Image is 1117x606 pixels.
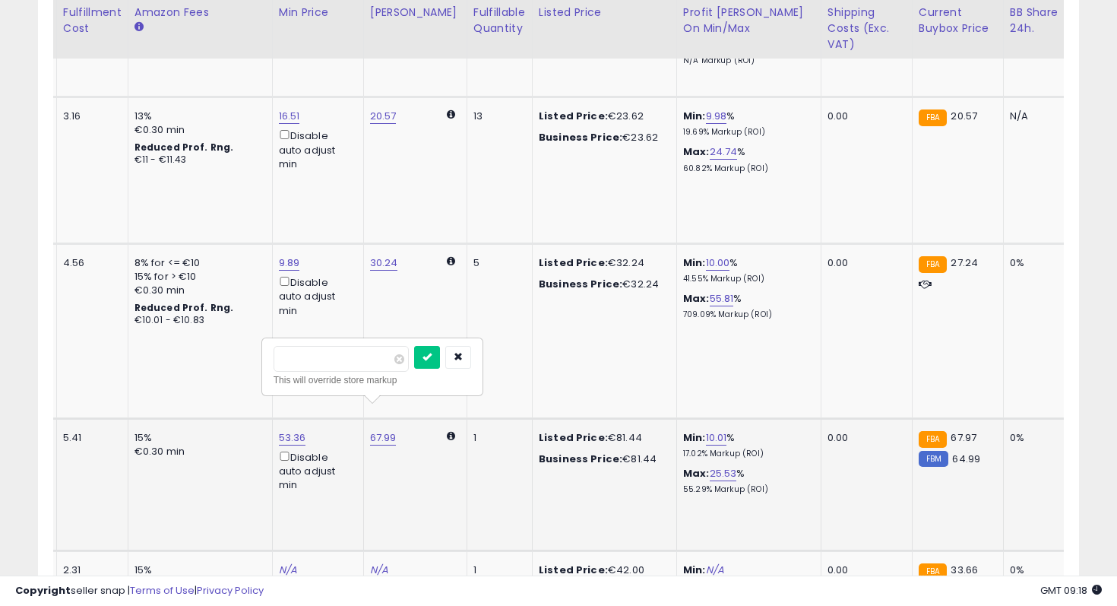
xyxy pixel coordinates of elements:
div: €23.62 [539,109,665,123]
div: 4.56 [63,256,116,270]
div: 13% [134,109,261,123]
div: This will override store markup [274,373,471,388]
div: €81.44 [539,452,665,466]
b: Business Price: [539,130,622,144]
div: Profit [PERSON_NAME] on Min/Max [683,5,815,36]
div: Shipping Costs (Exc. VAT) [827,5,906,52]
b: Max: [683,291,710,306]
a: 20.57 [370,109,397,124]
p: N/A Markup (ROI) [683,56,809,66]
div: Listed Price [539,5,670,21]
div: Disable auto adjust min [279,127,352,171]
p: 17.02% Markup (ROI) [683,449,809,459]
small: Amazon Fees. [134,21,144,34]
div: % [683,467,809,495]
div: Amazon Fees [134,5,266,21]
b: Max: [683,144,710,159]
div: 1 [473,431,521,445]
span: 67.97 [951,430,976,445]
div: % [683,431,809,459]
b: Min: [683,430,706,445]
small: FBA [919,431,947,448]
div: €0.30 min [134,445,261,458]
div: 0.00 [827,109,900,123]
div: €23.62 [539,131,665,144]
div: Current Buybox Price [919,5,997,36]
div: [PERSON_NAME] [370,5,460,21]
span: 64.99 [952,452,980,466]
p: 55.29% Markup (ROI) [683,484,809,495]
span: 20.57 [951,109,977,123]
div: % [683,109,809,138]
a: 25.53 [710,466,737,481]
p: 60.82% Markup (ROI) [683,163,809,174]
b: Listed Price: [539,430,608,445]
small: FBA [919,109,947,126]
b: Reduced Prof. Rng. [134,301,234,314]
div: % [683,256,809,284]
strong: Copyright [15,583,71,598]
div: 0.00 [827,431,900,445]
div: 15% [134,431,261,445]
p: 41.55% Markup (ROI) [683,274,809,284]
div: 5 [473,256,521,270]
a: 30.24 [370,255,398,271]
div: 13 [473,109,521,123]
div: BB Share 24h. [1010,5,1065,36]
div: €32.24 [539,256,665,270]
b: Business Price: [539,452,622,466]
div: Min Price [279,5,357,21]
div: Disable auto adjust min [279,449,352,493]
a: 9.98 [706,109,727,124]
div: % [683,145,809,173]
b: Min: [683,109,706,123]
a: 16.51 [279,109,300,124]
b: Business Price: [539,277,622,291]
div: 15% for > €10 [134,270,261,284]
a: 24.74 [710,144,738,160]
b: Listed Price: [539,109,608,123]
div: N/A [1010,109,1060,123]
b: Listed Price: [539,255,608,270]
div: Fulfillment Cost [63,5,122,36]
b: Min: [683,255,706,270]
p: 709.09% Markup (ROI) [683,309,809,320]
div: €0.30 min [134,284,261,297]
a: 10.01 [706,430,727,446]
b: Max: [683,466,710,481]
div: seller snap | | [15,584,264,598]
div: Fulfillable Quantity [473,5,526,36]
div: Disable auto adjust min [279,274,352,318]
a: 9.89 [279,255,300,271]
a: 67.99 [370,430,397,446]
a: Terms of Use [130,583,195,598]
div: €32.24 [539,278,665,291]
div: 0% [1010,431,1060,445]
div: 0.00 [827,256,900,270]
div: 3.16 [63,109,116,123]
div: €0.30 min [134,123,261,137]
a: 10.00 [706,255,730,271]
a: Privacy Policy [197,583,264,598]
small: FBA [919,256,947,273]
span: 2025-08-15 09:18 GMT [1040,583,1102,598]
div: % [683,292,809,320]
p: 19.69% Markup (ROI) [683,127,809,138]
b: Reduced Prof. Rng. [134,141,234,154]
small: FBM [919,451,948,467]
div: 5.41 [63,431,116,445]
div: 8% for <= €10 [134,256,261,270]
div: €11 - €11.43 [134,154,261,167]
div: 0% [1010,256,1060,270]
a: 53.36 [279,430,306,446]
span: 27.24 [951,255,978,270]
div: €10.01 - €10.83 [134,314,261,327]
a: 55.81 [710,291,734,306]
div: €81.44 [539,431,665,445]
